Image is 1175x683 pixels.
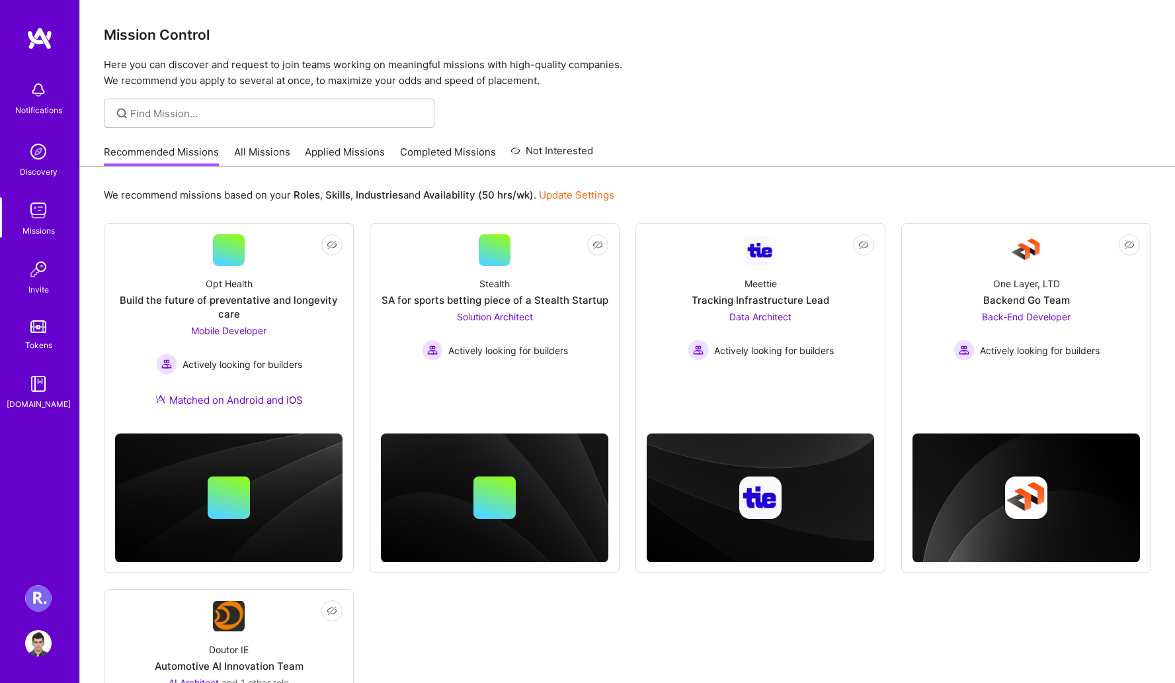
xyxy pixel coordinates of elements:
i: icon EyeClosed [858,240,869,250]
a: Roger Healthcare: Roger Heath:Full-Stack Engineer [22,585,55,612]
div: Discovery [20,165,58,179]
div: Build the future of preventative and longevity care [115,293,343,321]
a: Recommended Missions [104,145,219,167]
div: Tokens [25,338,52,352]
img: Company Logo [1010,234,1042,266]
i: icon EyeClosed [592,240,603,250]
a: Applied Missions [305,145,385,167]
input: Find Mission... [130,107,425,120]
img: discovery [25,138,52,165]
img: Actively looking for builders [688,340,709,361]
span: Solution Architect [457,311,533,322]
div: Invite [28,283,49,296]
span: Actively looking for builders [980,343,1100,357]
img: Company Logo [213,601,245,631]
img: Company Logo [745,236,776,265]
img: teamwork [25,197,52,224]
img: bell [25,77,52,103]
a: Company LogoMeettieTracking Infrastructure LeadData Architect Actively looking for buildersActive... [647,234,874,392]
span: Actively looking for builders [182,357,302,371]
div: Tracking Infrastructure Lead [692,293,829,307]
div: One Layer, LTD [993,277,1060,291]
span: Actively looking for builders [714,343,834,357]
img: guide book [25,371,52,397]
div: Doutor IE [209,643,249,657]
p: We recommend missions based on your , , and . [104,188,614,202]
div: [DOMAIN_NAME] [7,397,71,411]
div: Meettie [745,277,777,291]
a: Completed Missions [400,145,496,167]
a: Update Settings [539,189,614,201]
i: icon EyeClosed [327,606,337,616]
span: Actively looking for builders [448,343,568,357]
img: Actively looking for builders [953,340,975,361]
a: Company LogoOne Layer, LTDBackend Go TeamBack-End Developer Actively looking for buildersActively... [912,234,1140,392]
a: All Missions [234,145,290,167]
i: icon EyeClosed [1124,240,1135,250]
h3: Mission Control [104,26,1151,43]
i: icon SearchGrey [114,106,130,121]
img: Ateam Purple Icon [155,394,166,404]
span: Back-End Developer [982,311,1071,322]
div: Automotive AI Innovation Team [155,659,304,673]
a: User Avatar [22,630,55,657]
b: Industries [356,189,403,201]
a: Opt HealthBuild the future of preventative and longevity careMobile Developer Actively looking fo... [115,234,343,423]
i: icon EyeClosed [327,240,337,250]
img: User Avatar [25,630,52,657]
p: Here you can discover and request to join teams working on meaningful missions with high-quality ... [104,57,1151,89]
div: Matched on Android and iOS [155,393,303,407]
div: Missions [22,224,55,238]
img: logo [26,26,53,50]
div: Opt Health [206,277,253,291]
b: Availability (50 hrs/wk) [423,189,534,201]
img: Company logo [1005,477,1047,519]
img: cover [115,433,343,562]
img: tokens [30,320,46,333]
img: cover [912,433,1140,563]
img: Actively looking for builders [422,340,443,361]
img: Actively looking for builders [156,353,177,375]
img: cover [647,433,874,562]
b: Roles [294,189,320,201]
img: Company logo [739,477,782,519]
b: Skills [325,189,350,201]
div: SA for sports betting piece of a Stealth Startup [382,293,608,307]
img: cover [381,433,608,562]
span: Mobile Developer [191,325,266,336]
div: Notifications [15,103,62,117]
img: Invite [25,256,52,283]
span: Data Architect [729,311,791,322]
a: StealthSA for sports betting piece of a Stealth StartupSolution Architect Actively looking for bu... [381,234,608,392]
div: Stealth [479,277,510,291]
div: Backend Go Team [983,293,1070,307]
img: Roger Healthcare: Roger Heath:Full-Stack Engineer [25,585,52,612]
a: Not Interested [510,143,593,167]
